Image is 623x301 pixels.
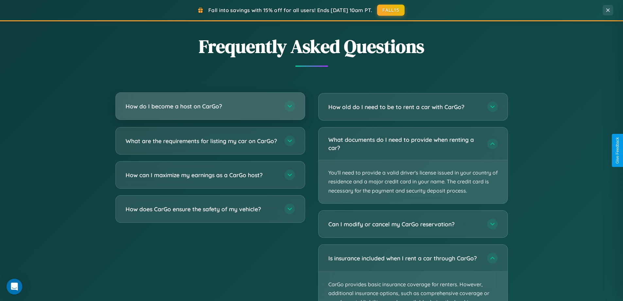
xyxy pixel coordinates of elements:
h2: Frequently Asked Questions [115,34,508,59]
div: Give Feedback [615,137,620,164]
h3: What documents do I need to provide when renting a car? [328,136,481,152]
h3: Is insurance included when I rent a car through CarGo? [328,254,481,262]
h3: How can I maximize my earnings as a CarGo host? [126,171,278,179]
h3: How do I become a host on CarGo? [126,102,278,110]
h3: Can I modify or cancel my CarGo reservation? [328,220,481,228]
h3: How does CarGo ensure the safety of my vehicle? [126,205,278,213]
p: You'll need to provide a valid driver's license issued in your country of residence and a major c... [319,160,508,203]
div: Open Intercom Messenger [7,279,22,294]
button: FALL15 [377,5,405,16]
span: Fall into savings with 15% off for all users! Ends [DATE] 10am PT. [208,7,372,13]
h3: How old do I need to be to rent a car with CarGo? [328,103,481,111]
h3: What are the requirements for listing my car on CarGo? [126,137,278,145]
